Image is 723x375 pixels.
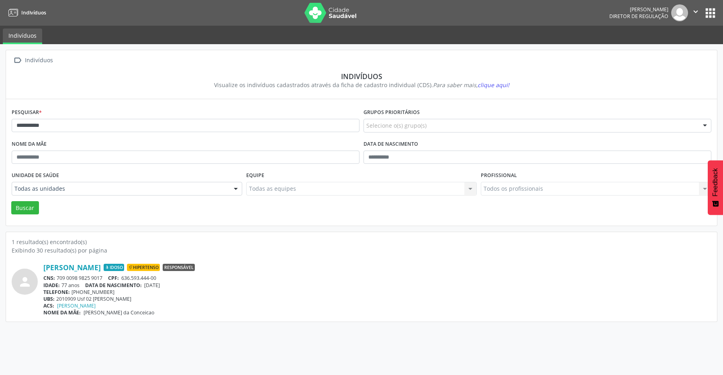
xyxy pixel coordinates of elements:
[478,81,509,89] span: clique aqui!
[12,238,711,246] div: 1 resultado(s) encontrado(s)
[11,201,39,215] button: Buscar
[12,55,54,66] a:  Indivíduos
[108,275,119,281] span: CPF:
[433,81,509,89] i: Para saber mais,
[708,160,723,215] button: Feedback - Mostrar pesquisa
[23,55,54,66] div: Indivíduos
[127,264,160,271] span: Hipertenso
[12,138,47,151] label: Nome da mãe
[85,282,142,289] span: DATA DE NASCIMENTO:
[364,106,420,119] label: Grupos prioritários
[12,106,42,119] label: Pesquisar
[104,264,124,271] span: Idoso
[144,282,160,289] span: [DATE]
[121,275,156,281] span: 636.593.444-00
[163,264,195,271] span: Responsável
[57,302,96,309] a: [PERSON_NAME]
[18,275,32,289] i: person
[3,29,42,44] a: Indivíduos
[712,168,719,196] span: Feedback
[43,282,60,289] span: IDADE:
[12,55,23,66] i: 
[6,6,46,19] a: Indivíduos
[12,246,711,255] div: Exibindo 30 resultado(s) por página
[84,309,154,316] span: [PERSON_NAME] da Conceicao
[12,169,59,182] label: Unidade de saúde
[14,185,226,193] span: Todas as unidades
[17,72,706,81] div: Indivíduos
[609,6,668,13] div: [PERSON_NAME]
[43,309,81,316] span: NOME DA MÃE:
[43,282,711,289] div: 77 anos
[43,296,711,302] div: 2010909 Usf 02 [PERSON_NAME]
[21,9,46,16] span: Indivíduos
[43,275,55,281] span: CNS:
[43,263,101,272] a: [PERSON_NAME]
[43,275,711,281] div: 709 0098 9825 9017
[246,169,264,182] label: Equipe
[481,169,517,182] label: Profissional
[43,289,711,296] div: [PHONE_NUMBER]
[364,138,418,151] label: Data de nascimento
[671,4,688,21] img: img
[43,302,54,309] span: ACS:
[366,121,427,130] span: Selecione o(s) grupo(s)
[43,296,55,302] span: UBS:
[691,7,700,16] i: 
[17,81,706,89] div: Visualize os indivíduos cadastrados através da ficha de cadastro individual (CDS).
[703,6,717,20] button: apps
[609,13,668,20] span: Diretor de regulação
[688,4,703,21] button: 
[43,289,70,296] span: TELEFONE:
